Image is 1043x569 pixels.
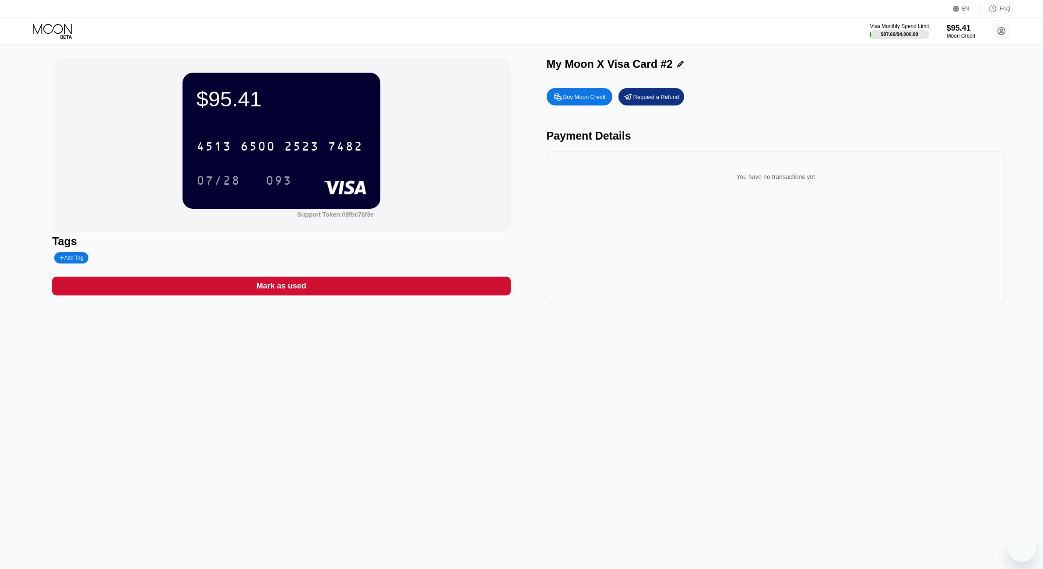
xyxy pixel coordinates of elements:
[947,33,975,39] div: Moon Credit
[554,165,998,189] div: You have no transactions yet
[52,277,510,295] div: Mark as used
[1008,534,1036,562] iframe: Button to launch messaging window
[190,169,247,191] div: 07/28
[962,6,969,12] div: EN
[881,32,918,37] div: $87.60 / $4,000.00
[297,211,374,218] div: Support Token:09fbc76f3e
[197,87,366,111] div: $95.41
[547,130,1005,142] div: Payment Details
[947,24,975,39] div: $95.41Moon Credit
[328,140,363,155] div: 7482
[259,169,299,191] div: 093
[980,4,1010,13] div: FAQ
[197,175,240,189] div: 07/28
[60,255,83,261] div: Add Tag
[191,135,368,157] div: 4513650025237482
[563,93,606,101] div: Buy Moon Credit
[266,175,292,189] div: 093
[870,23,929,39] div: Visa Monthly Spend Limit$87.60/$4,000.00
[240,140,275,155] div: 6500
[947,24,975,33] div: $95.41
[1000,6,1010,12] div: FAQ
[297,211,374,218] div: Support Token: 09fbc76f3e
[953,4,980,13] div: EN
[284,140,319,155] div: 2523
[256,281,306,291] div: Mark as used
[54,252,88,263] div: Add Tag
[870,23,929,29] div: Visa Monthly Spend Limit
[547,58,673,70] div: My Moon X Visa Card #2
[633,93,679,101] div: Request a Refund
[197,140,232,155] div: 4513
[618,88,684,105] div: Request a Refund
[547,88,612,105] div: Buy Moon Credit
[52,235,510,248] div: Tags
